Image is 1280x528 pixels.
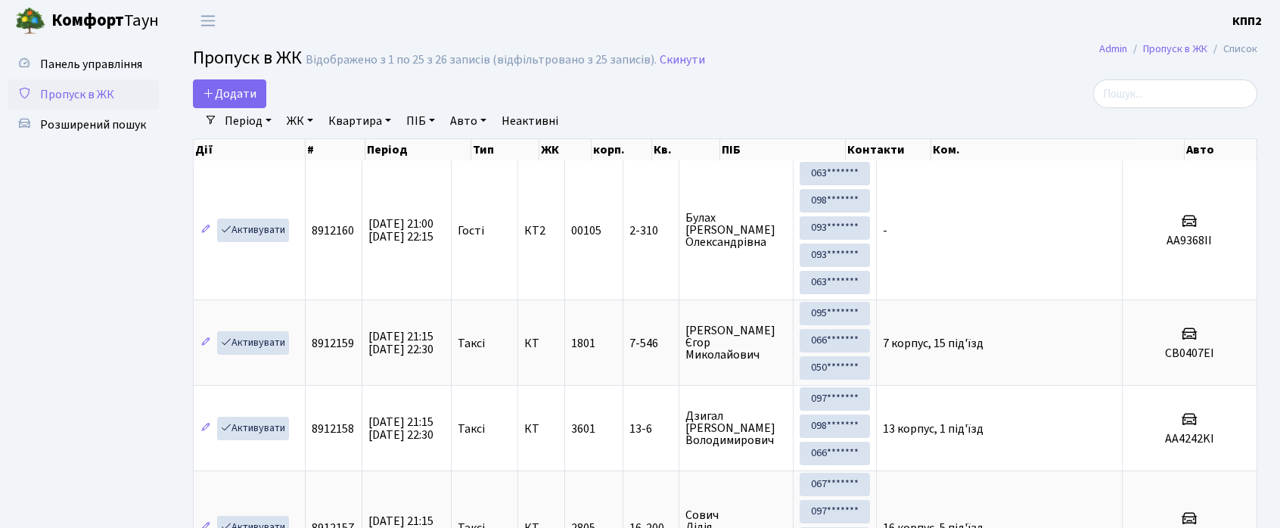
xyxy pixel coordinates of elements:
[458,337,485,349] span: Таксі
[571,222,601,239] span: 00105
[629,225,673,237] span: 2-310
[846,139,930,160] th: Контакти
[203,85,256,102] span: Додати
[312,421,354,437] span: 8912158
[458,225,484,237] span: Гості
[1129,346,1250,361] h5: СВ0407ЕІ
[1232,13,1262,30] b: КПП2
[1232,12,1262,30] a: КПП2
[194,139,306,160] th: Дії
[368,216,433,245] span: [DATE] 21:00 [DATE] 22:15
[539,139,592,160] th: ЖК
[368,328,433,358] span: [DATE] 21:15 [DATE] 22:30
[312,335,354,352] span: 8912159
[1129,432,1250,446] h5: AA4242KI
[931,139,1185,160] th: Ком.
[40,86,114,103] span: Пропуск в ЖК
[883,335,983,352] span: 7 корпус, 15 під'їзд
[8,79,159,110] a: Пропуск в ЖК
[217,331,289,355] a: Активувати
[1093,79,1257,108] input: Пошук...
[306,139,366,160] th: #
[471,139,539,160] th: Тип
[685,410,787,446] span: Дзигал [PERSON_NAME] Володимирович
[524,423,558,435] span: КТ
[629,423,673,435] span: 13-6
[685,325,787,361] span: [PERSON_NAME] Єгор Миколайович
[720,139,846,160] th: ПІБ
[571,335,595,352] span: 1801
[1185,139,1257,160] th: Авто
[40,116,146,133] span: Розширений пошук
[1207,41,1257,57] li: Список
[193,45,302,71] span: Пропуск в ЖК
[685,212,787,248] span: Булах [PERSON_NAME] Олександрівна
[189,8,227,33] button: Переключити навігацію
[496,108,564,134] a: Неактивні
[524,337,558,349] span: КТ
[8,49,159,79] a: Панель управління
[51,8,159,34] span: Таун
[444,108,492,134] a: Авто
[883,421,983,437] span: 13 корпус, 1 під'їзд
[217,219,289,242] a: Активувати
[193,79,266,108] a: Додати
[652,139,720,160] th: Кв.
[8,110,159,140] a: Розширений пошук
[458,423,485,435] span: Таксі
[281,108,319,134] a: ЖК
[629,337,673,349] span: 7-546
[571,421,595,437] span: 3601
[1143,41,1207,57] a: Пропуск в ЖК
[660,53,705,67] a: Скинути
[40,56,142,73] span: Панель управління
[1129,234,1250,248] h5: АА9368ІІ
[400,108,441,134] a: ПІБ
[15,6,45,36] img: logo.png
[883,222,887,239] span: -
[217,417,289,440] a: Активувати
[306,53,657,67] div: Відображено з 1 по 25 з 26 записів (відфільтровано з 25 записів).
[1077,33,1280,65] nav: breadcrumb
[312,222,354,239] span: 8912160
[592,139,653,160] th: корп.
[368,414,433,443] span: [DATE] 21:15 [DATE] 22:30
[365,139,471,160] th: Період
[322,108,397,134] a: Квартира
[219,108,278,134] a: Період
[1099,41,1127,57] a: Admin
[51,8,124,33] b: Комфорт
[524,225,558,237] span: КТ2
